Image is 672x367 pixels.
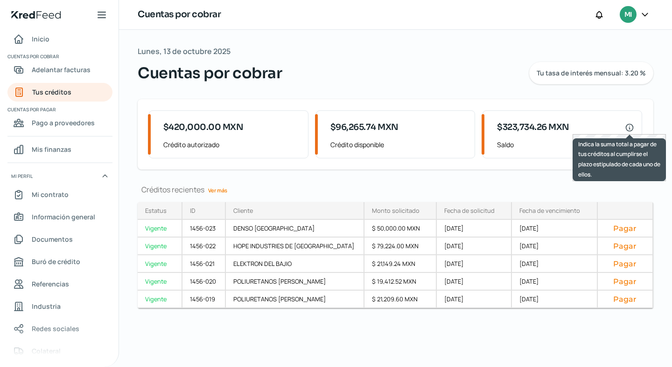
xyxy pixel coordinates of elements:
div: 1456-022 [182,238,226,255]
button: Pagar [605,241,645,251]
div: 1456-020 [182,273,226,291]
a: Ver más [204,183,231,197]
span: Mi perfil [11,172,33,180]
div: DENSO [GEOGRAPHIC_DATA] [226,220,364,238]
div: $ 19,412.52 MXN [364,273,437,291]
span: Crédito autorizado [163,139,301,150]
div: $ 50,000.00 MXN [364,220,437,238]
div: ID [190,206,196,215]
span: Tu tasa de interés mensual: 3.20 % [537,70,646,76]
div: [DATE] [512,273,597,291]
a: Vigente [138,220,182,238]
span: Indica la suma total a pagar de tus créditos al cumplirse el plazo estipulado de cada uno de ellos. [578,140,660,178]
span: Crédito disponible [330,139,468,150]
a: Vigente [138,273,182,291]
span: Lunes, 13 de octubre 2025 [138,45,231,58]
div: [DATE] [437,238,512,255]
div: ELEKTRON DEL BAJIO [226,255,364,273]
div: $ 21,209.60 MXN [364,291,437,308]
span: $420,000.00 MXN [163,121,244,134]
div: [DATE] [437,220,512,238]
a: Referencias [7,275,112,293]
div: [DATE] [512,238,597,255]
span: Tus créditos [32,86,71,98]
a: Pago a proveedores [7,114,112,132]
span: Mis finanzas [32,143,71,155]
h1: Cuentas por cobrar [138,8,221,21]
span: Información general [32,211,95,223]
div: Fecha de vencimiento [519,206,580,215]
span: Buró de crédito [32,256,80,267]
span: Redes sociales [32,323,79,334]
div: Monto solicitado [372,206,420,215]
span: Mi contrato [32,189,69,200]
a: Vigente [138,291,182,308]
div: $ 79,224.00 MXN [364,238,437,255]
div: Cliente [233,206,253,215]
span: Cuentas por cobrar [138,62,282,84]
div: 1456-021 [182,255,226,273]
span: Cuentas por cobrar [7,52,111,61]
a: Colateral [7,342,112,360]
button: Pagar [605,294,645,304]
div: Estatus [145,206,167,215]
div: [DATE] [512,291,597,308]
div: POLIURETANOS [PERSON_NAME] [226,291,364,308]
div: [DATE] [512,220,597,238]
a: Inicio [7,30,112,48]
a: Vigente [138,255,182,273]
a: Documentos [7,230,112,249]
span: $323,734.26 MXN [497,121,569,134]
span: Saldo [497,139,634,150]
span: Inicio [32,33,49,45]
div: [DATE] [437,255,512,273]
button: Pagar [605,277,645,286]
div: HOPE INDUSTRIES DE [GEOGRAPHIC_DATA] [226,238,364,255]
span: Documentos [32,233,73,245]
a: Industria [7,297,112,316]
div: [DATE] [512,255,597,273]
span: Colateral [32,345,61,357]
div: Fecha de solicitud [444,206,495,215]
span: Industria [32,300,61,312]
span: MI [624,9,632,20]
a: Mi contrato [7,185,112,204]
div: Créditos recientes [138,184,653,195]
a: Redes sociales [7,319,112,338]
button: Pagar [605,224,645,233]
span: Pago a proveedores [32,117,95,129]
span: Adelantar facturas [32,64,91,75]
a: Mis finanzas [7,140,112,159]
a: Vigente [138,238,182,255]
div: [DATE] [437,273,512,291]
a: Buró de crédito [7,252,112,271]
div: [DATE] [437,291,512,308]
div: $ 21,149.24 MXN [364,255,437,273]
div: 1456-023 [182,220,226,238]
button: Pagar [605,259,645,268]
div: POLIURETANOS [PERSON_NAME] [226,273,364,291]
span: Cuentas por pagar [7,105,111,114]
span: $96,265.74 MXN [330,121,399,134]
a: Adelantar facturas [7,61,112,79]
a: Tus créditos [7,83,112,102]
span: Referencias [32,278,69,290]
a: Información general [7,208,112,226]
div: 1456-019 [182,291,226,308]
